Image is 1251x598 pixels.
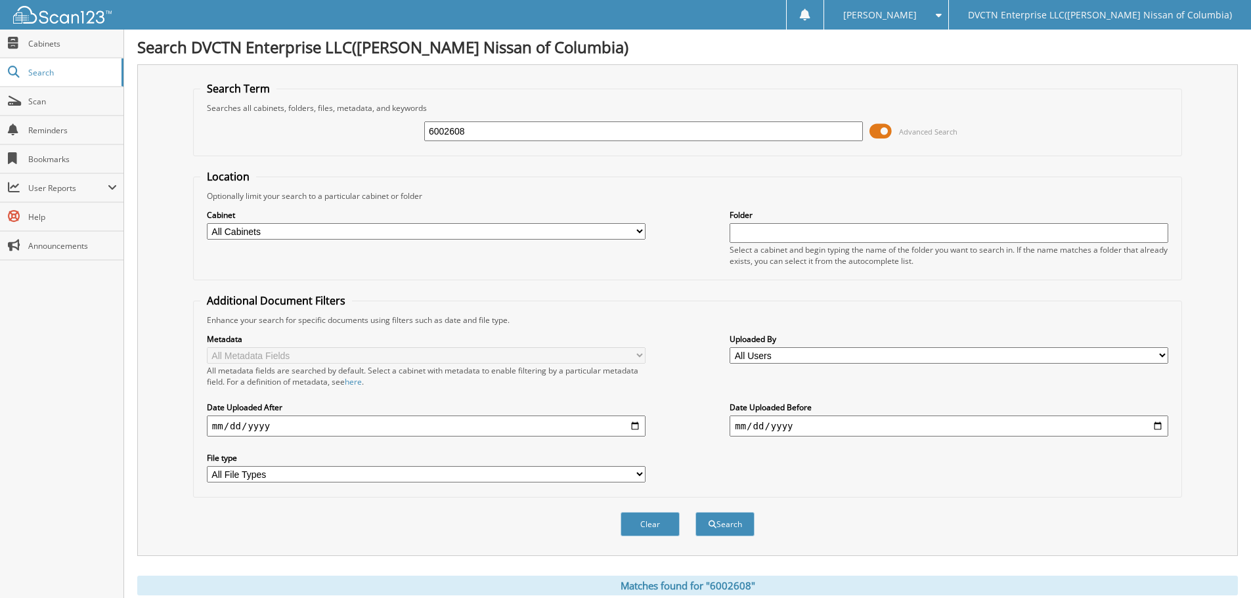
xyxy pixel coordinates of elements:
[207,365,646,387] div: All metadata fields are searched by default. Select a cabinet with metadata to enable filtering b...
[207,209,646,221] label: Cabinet
[200,314,1175,326] div: Enhance your search for specific documents using filters such as date and file type.
[200,190,1175,202] div: Optionally limit your search to a particular cabinet or folder
[137,36,1238,58] h1: Search DVCTN Enterprise LLC([PERSON_NAME] Nissan of Columbia)
[28,240,117,251] span: Announcements
[28,96,117,107] span: Scan
[207,416,646,437] input: start
[730,416,1168,437] input: end
[207,402,646,413] label: Date Uploaded After
[200,102,1175,114] div: Searches all cabinets, folders, files, metadata, and keywords
[13,6,112,24] img: scan123-logo-white.svg
[200,169,256,184] legend: Location
[730,244,1168,267] div: Select a cabinet and begin typing the name of the folder you want to search in. If the name match...
[730,209,1168,221] label: Folder
[28,38,117,49] span: Cabinets
[207,452,646,463] label: File type
[28,182,108,194] span: User Reports
[843,11,917,19] span: [PERSON_NAME]
[28,154,117,165] span: Bookmarks
[200,293,352,308] legend: Additional Document Filters
[968,11,1232,19] span: DVCTN Enterprise LLC([PERSON_NAME] Nissan of Columbia)
[899,127,957,137] span: Advanced Search
[137,576,1238,595] div: Matches found for "6002608"
[28,211,117,223] span: Help
[200,81,276,96] legend: Search Term
[621,512,680,536] button: Clear
[28,67,115,78] span: Search
[730,333,1168,345] label: Uploaded By
[207,333,646,345] label: Metadata
[28,125,117,136] span: Reminders
[345,376,362,387] a: here
[730,402,1168,413] label: Date Uploaded Before
[695,512,755,536] button: Search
